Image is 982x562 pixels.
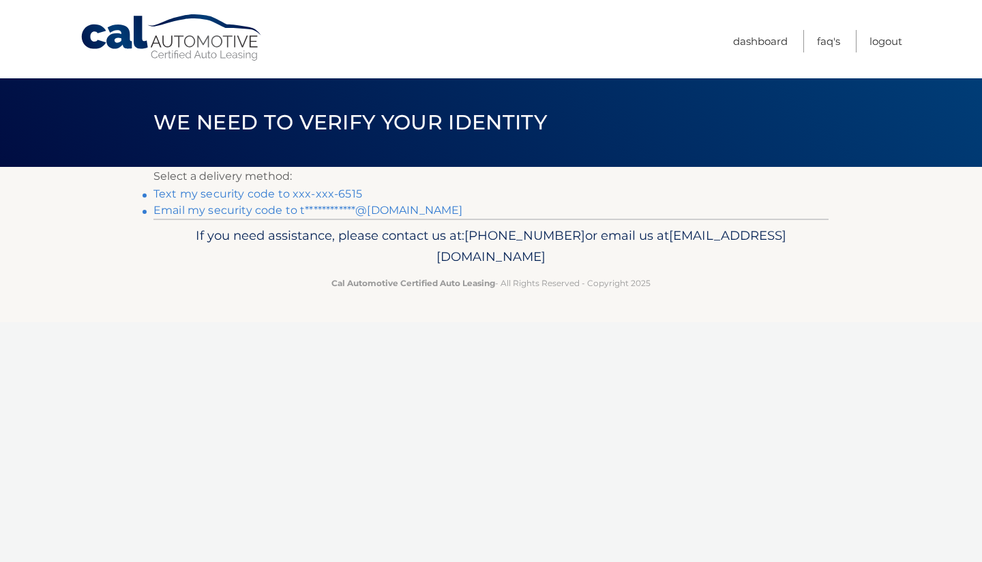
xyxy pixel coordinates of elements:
span: [PHONE_NUMBER] [464,228,585,243]
a: Cal Automotive [80,14,264,62]
strong: Cal Automotive Certified Auto Leasing [331,278,495,288]
a: Dashboard [733,30,788,52]
p: - All Rights Reserved - Copyright 2025 [162,276,820,290]
a: Logout [869,30,902,52]
a: FAQ's [817,30,840,52]
p: If you need assistance, please contact us at: or email us at [162,225,820,268]
p: Select a delivery method: [153,167,829,186]
span: We need to verify your identity [153,110,547,135]
a: Text my security code to xxx-xxx-6515 [153,187,362,200]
